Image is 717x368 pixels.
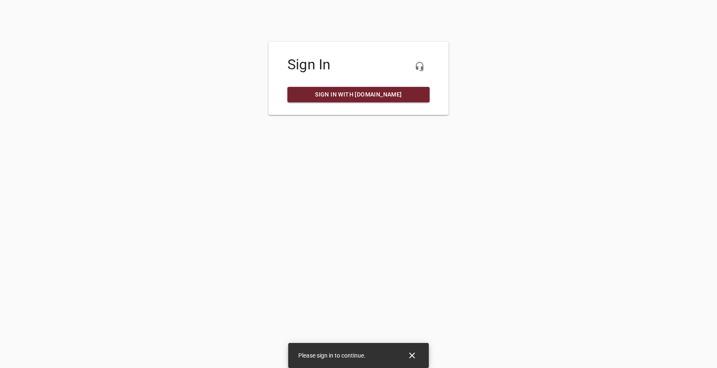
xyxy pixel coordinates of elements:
[294,89,423,100] span: Sign in with [DOMAIN_NAME]
[287,56,430,73] h4: Sign In
[298,352,366,359] span: Please sign in to continue.
[410,56,430,76] button: Live Chat
[402,345,422,365] button: Close
[287,87,430,102] a: Sign in with [DOMAIN_NAME]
